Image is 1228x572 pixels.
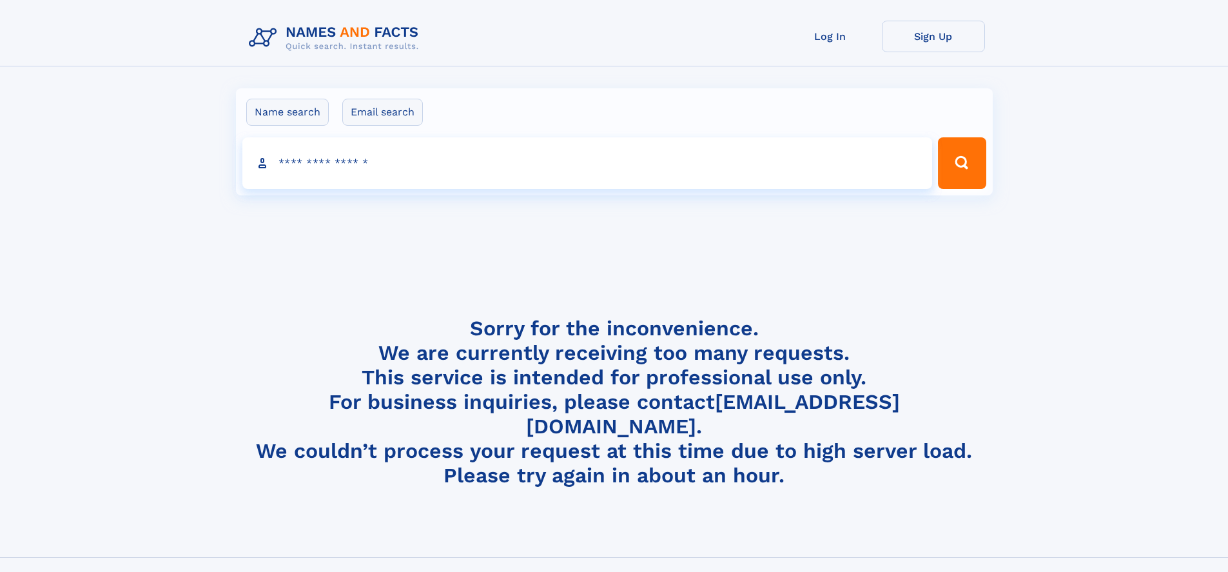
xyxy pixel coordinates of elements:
[244,316,985,488] h4: Sorry for the inconvenience. We are currently receiving too many requests. This service is intend...
[246,99,329,126] label: Name search
[342,99,423,126] label: Email search
[242,137,933,189] input: search input
[244,21,429,55] img: Logo Names and Facts
[526,390,900,439] a: [EMAIL_ADDRESS][DOMAIN_NAME]
[779,21,882,52] a: Log In
[938,137,986,189] button: Search Button
[882,21,985,52] a: Sign Up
